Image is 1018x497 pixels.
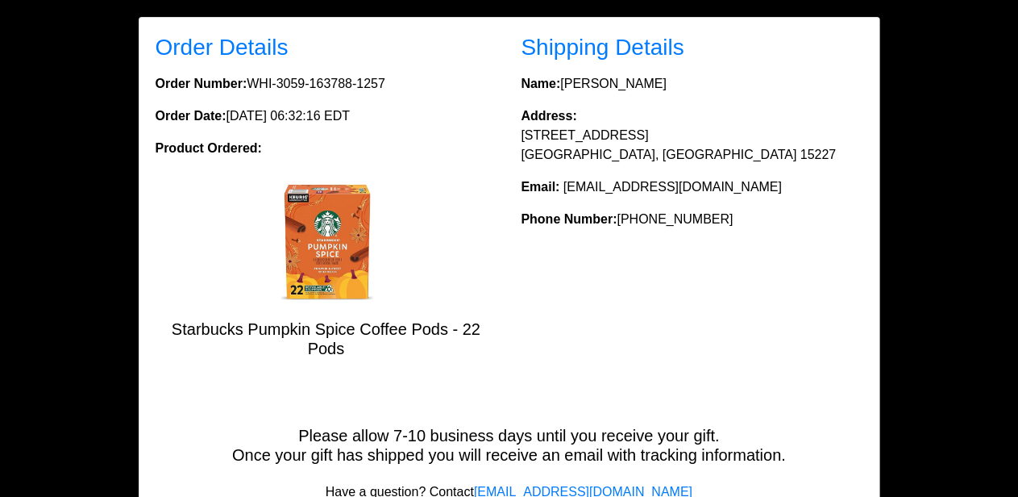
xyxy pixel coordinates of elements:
h3: Order Details [156,34,497,61]
p: [DATE] 06:32:16 EDT [156,106,497,126]
p: [PERSON_NAME] [521,74,863,94]
h5: Once your gift has shipped you will receive an email with tracking information. [139,445,879,465]
p: WHI-3059-163788-1257 [156,74,497,94]
strong: Email: [521,180,560,194]
strong: Address: [521,109,577,123]
strong: Product Ordered: [156,141,262,155]
strong: Phone Number: [521,212,617,226]
p: [EMAIL_ADDRESS][DOMAIN_NAME] [521,177,863,197]
h5: Please allow 7-10 business days until you receive your gift. [139,426,879,445]
h5: Starbucks Pumpkin Spice Coffee Pods - 22 Pods [156,319,497,358]
strong: Name: [521,77,561,90]
p: [PHONE_NUMBER] [521,210,863,229]
img: Starbucks Pumpkin Spice Coffee Pods - 22 Pods [262,177,391,307]
strong: Order Date: [156,109,226,123]
h3: Shipping Details [521,34,863,61]
p: [STREET_ADDRESS] [GEOGRAPHIC_DATA], [GEOGRAPHIC_DATA] 15227 [521,106,863,165]
strong: Order Number: [156,77,247,90]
